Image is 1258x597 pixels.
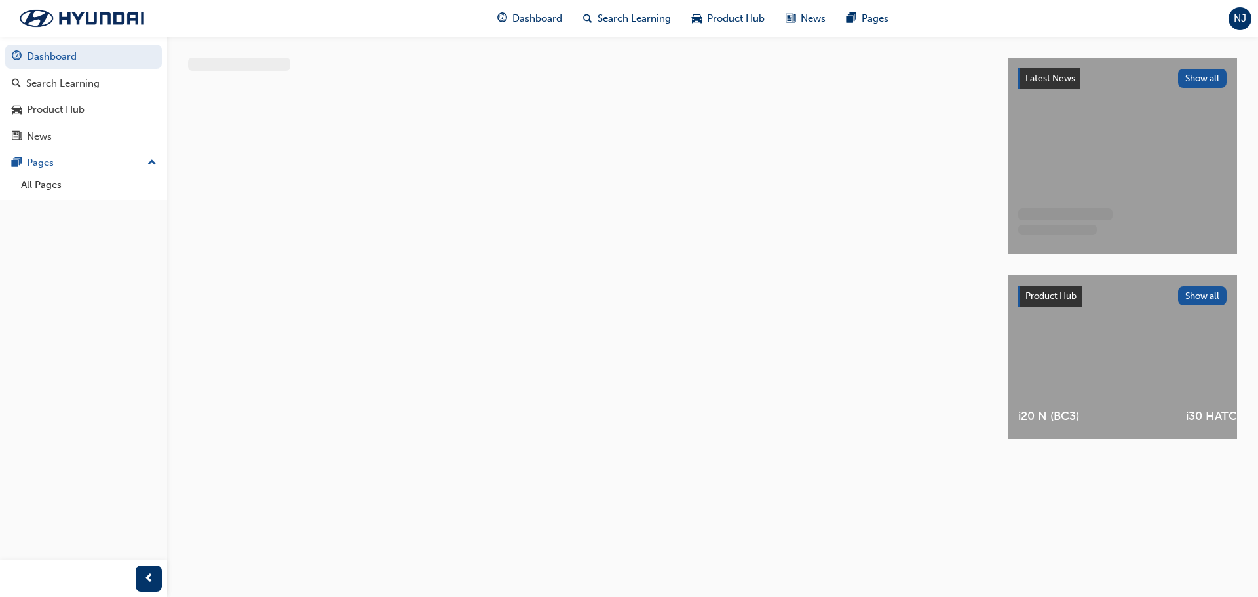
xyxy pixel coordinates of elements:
div: Search Learning [26,76,100,91]
img: Trak [7,5,157,32]
iframe: Intercom live chat [1213,552,1245,584]
button: Pages [5,151,162,175]
span: car-icon [692,10,702,27]
a: news-iconNews [775,5,836,32]
button: Show all [1178,286,1227,305]
a: Product HubShow all [1018,286,1227,307]
span: car-icon [12,104,22,116]
span: guage-icon [12,51,22,63]
a: i20 N (BC3) [1008,275,1175,439]
a: Latest NewsShow all [1018,68,1227,89]
div: News [27,129,52,144]
span: search-icon [12,78,21,90]
a: Dashboard [5,45,162,69]
span: guage-icon [497,10,507,27]
span: prev-icon [144,571,154,587]
a: Search Learning [5,71,162,96]
span: Product Hub [707,11,765,26]
span: Product Hub [1025,290,1077,301]
button: Show all [1178,69,1227,88]
span: i20 N (BC3) [1018,409,1164,424]
span: Search Learning [598,11,671,26]
span: NJ [1234,11,1246,26]
a: Product Hub [5,98,162,122]
span: news-icon [786,10,795,27]
a: News [5,125,162,149]
a: pages-iconPages [836,5,899,32]
span: News [801,11,826,26]
a: car-iconProduct Hub [681,5,775,32]
button: DashboardSearch LearningProduct HubNews [5,42,162,151]
span: Pages [862,11,888,26]
div: Pages [27,155,54,170]
span: news-icon [12,131,22,143]
span: pages-icon [847,10,856,27]
span: up-icon [147,155,157,172]
a: search-iconSearch Learning [573,5,681,32]
button: NJ [1229,7,1251,30]
span: search-icon [583,10,592,27]
span: pages-icon [12,157,22,169]
span: Latest News [1025,73,1075,84]
a: guage-iconDashboard [487,5,573,32]
div: Product Hub [27,102,85,117]
span: Dashboard [512,11,562,26]
a: All Pages [16,175,162,195]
